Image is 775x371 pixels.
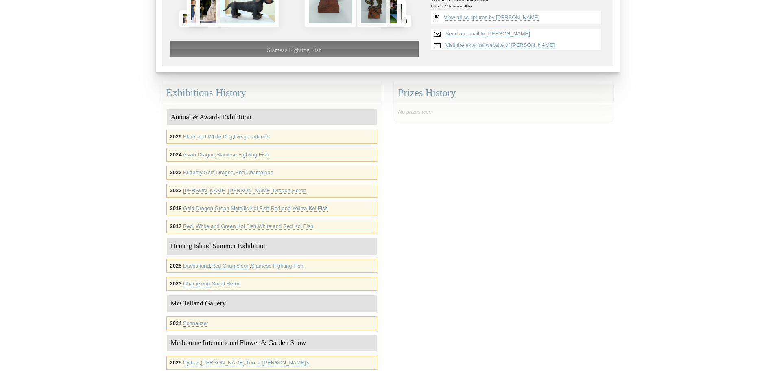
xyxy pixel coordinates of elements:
strong: 2024 [170,151,182,158]
strong: 2024 [170,320,182,326]
a: Python [183,360,199,366]
div: Exhibitions History [162,82,382,104]
img: View all {sculptor_name} sculptures list [431,11,442,24]
a: I've got attitude [234,134,270,140]
a: View all sculptures by [PERSON_NAME] [444,14,539,21]
div: , [166,130,377,144]
a: Gold Dragon [183,205,213,212]
img: Send an email to Heather Wilson [431,29,444,40]
a: Schnauzer [183,320,208,327]
strong: 2023 [170,169,182,176]
div: , , [166,202,377,215]
div: Herring Island Summer Exhibition [167,238,377,255]
div: McClelland Gallery [167,295,377,312]
strong: 2022 [170,187,182,193]
a: Gold Dragon [203,169,234,176]
a: Green Metallic Koi Fish [214,205,269,212]
a: Dachshund [183,263,210,269]
div: , , [166,259,377,273]
a: Heron [292,187,306,194]
strong: 2025 [170,134,182,140]
div: , , [166,166,377,180]
a: White and Red Koi Fish [258,223,314,230]
img: Visit website [431,40,444,51]
a: Send an email to [PERSON_NAME] [445,31,530,37]
div: , [166,220,377,233]
strong: 2023 [170,281,182,287]
div: , [166,277,377,291]
strong: No [465,4,472,10]
strong: 2025 [170,263,182,269]
span: Siamese Fighting Fish [267,47,321,53]
a: Black and White Dog [183,134,232,140]
div: , [166,148,377,162]
a: Small Heron [212,281,241,287]
a: Red Chameleon [211,263,249,269]
li: Runs Classes: [431,4,605,10]
a: Trio of [PERSON_NAME]'s [246,360,310,366]
div: , [166,184,377,198]
div: Melbourne International Flower & Garden Show [167,335,377,351]
a: Visit the external website of [PERSON_NAME] [445,42,555,48]
a: Butterfly [183,169,202,176]
a: Asian Dragon [183,151,215,158]
a: [PERSON_NAME] [201,360,245,366]
a: Siamese Fighting Fish [216,151,269,158]
img: Trio of Kookaburra’s [179,10,202,27]
strong: 2017 [170,223,182,229]
strong: 2025 [170,360,182,366]
a: Chameleon [183,281,210,287]
a: Siamese Fighting Fish [251,263,303,269]
a: [PERSON_NAME] [PERSON_NAME] Dragon [183,187,290,194]
div: , , [166,356,377,370]
span: No prizes won. [398,109,433,115]
a: Red and Yellow Koi Fish [271,205,327,212]
a: Red Chameleon [235,169,273,176]
a: Red, White and Green Koi Fish [183,223,256,230]
div: Annual & Awards Exhibition [167,109,377,126]
strong: 2018 [170,205,182,211]
div: Prizes History [394,82,613,104]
